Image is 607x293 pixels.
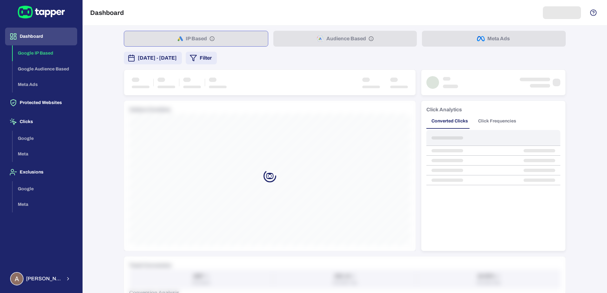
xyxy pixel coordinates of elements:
[5,270,77,288] button: Ahmed Sobih[PERSON_NAME] Sobih
[138,54,177,62] span: [DATE] - [DATE]
[426,114,473,129] button: Converted Clicks
[473,114,521,129] button: Click Frequencies
[90,9,124,16] h5: Dashboard
[5,28,77,45] button: Dashboard
[5,119,77,124] a: Clicks
[26,276,62,282] span: [PERSON_NAME] Sobih
[426,106,462,114] h6: Click Analytics
[5,100,77,105] a: Protected Websites
[5,33,77,39] a: Dashboard
[186,52,217,64] button: Filter
[5,113,77,131] button: Clicks
[124,52,182,64] button: [DATE] - [DATE]
[5,163,77,181] button: Exclusions
[5,169,77,174] a: Exclusions
[11,273,23,285] img: Ahmed Sobih
[5,94,77,112] button: Protected Websites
